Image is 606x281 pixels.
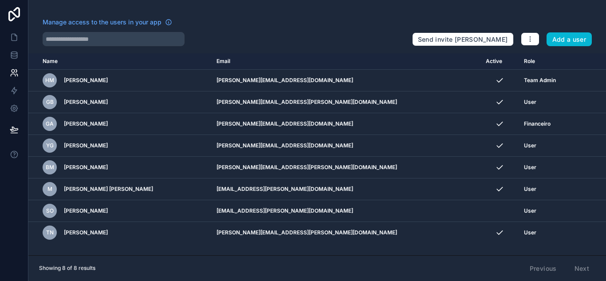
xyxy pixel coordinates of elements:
span: User [524,142,536,149]
th: Name [28,53,211,70]
td: [PERSON_NAME][EMAIL_ADDRESS][DOMAIN_NAME] [211,113,480,135]
span: Financeiro [524,120,551,127]
span: [PERSON_NAME] [64,77,108,84]
th: Active [480,53,519,70]
span: [PERSON_NAME] [64,164,108,171]
span: [PERSON_NAME] [64,120,108,127]
button: Add a user [547,32,592,47]
th: Email [211,53,480,70]
td: [PERSON_NAME][EMAIL_ADDRESS][DOMAIN_NAME] [211,70,480,91]
span: [PERSON_NAME] [PERSON_NAME] [64,186,153,193]
td: [PERSON_NAME][EMAIL_ADDRESS][PERSON_NAME][DOMAIN_NAME] [211,222,480,244]
span: User [524,229,536,236]
th: Role [519,53,578,70]
span: HM [45,77,54,84]
span: TN [46,229,54,236]
span: YG [46,142,54,149]
td: [EMAIL_ADDRESS][PERSON_NAME][DOMAIN_NAME] [211,200,480,222]
span: M [47,186,52,193]
span: Manage access to the users in your app [43,18,161,27]
button: Send invite [PERSON_NAME] [412,32,514,47]
span: BM [46,164,54,171]
span: [PERSON_NAME] [64,99,108,106]
span: Showing 8 of 8 results [39,265,95,272]
span: GA [46,120,54,127]
span: [PERSON_NAME] [64,142,108,149]
span: [PERSON_NAME] [64,207,108,214]
span: User [524,99,536,106]
span: User [524,164,536,171]
td: [PERSON_NAME][EMAIL_ADDRESS][DOMAIN_NAME] [211,135,480,157]
div: scrollable content [28,53,606,255]
span: [PERSON_NAME] [64,229,108,236]
span: User [524,207,536,214]
td: [PERSON_NAME][EMAIL_ADDRESS][PERSON_NAME][DOMAIN_NAME] [211,91,480,113]
td: [EMAIL_ADDRESS][PERSON_NAME][DOMAIN_NAME] [211,178,480,200]
span: Team Admin [524,77,556,84]
span: SO [46,207,54,214]
span: User [524,186,536,193]
a: Manage access to the users in your app [43,18,172,27]
td: [PERSON_NAME][EMAIL_ADDRESS][PERSON_NAME][DOMAIN_NAME] [211,157,480,178]
span: GB [46,99,54,106]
